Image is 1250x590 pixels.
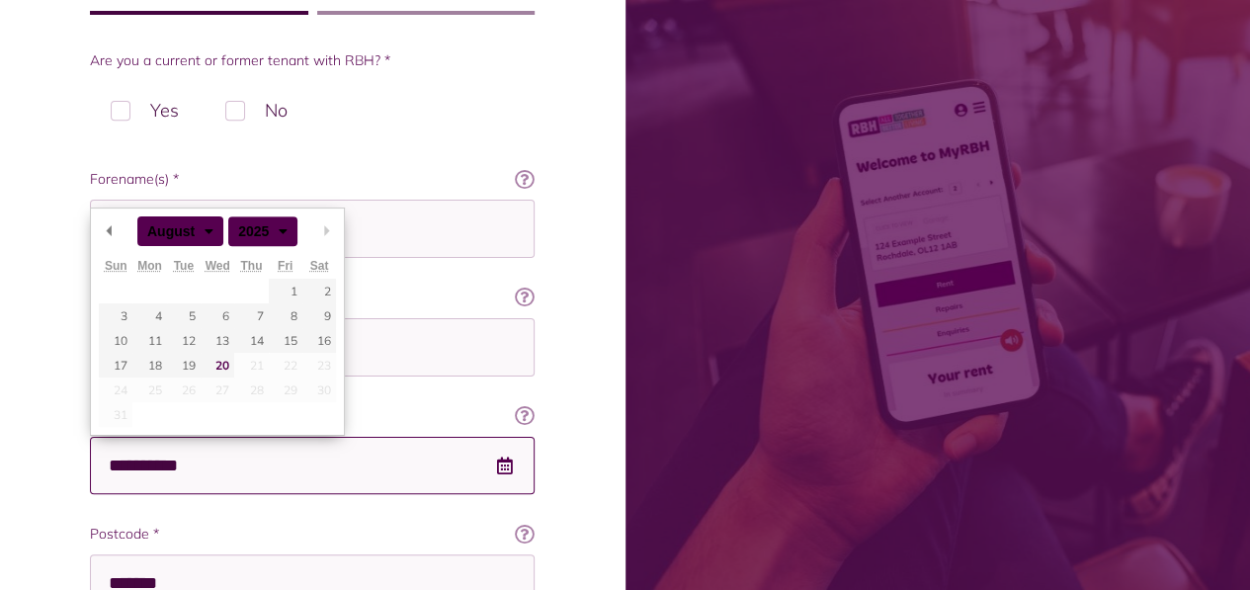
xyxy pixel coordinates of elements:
[234,303,268,328] button: 7
[302,279,336,303] button: 2
[310,259,329,273] abbr: Saturday
[99,216,119,246] button: Previous Month
[90,50,535,71] label: Are you a current or former tenant with RBH? *
[90,437,535,495] input: Use the arrow keys to pick a date
[132,303,166,328] button: 4
[99,353,132,378] button: 17
[99,303,132,328] button: 3
[90,169,535,190] label: Forename(s) *
[167,328,201,353] button: 12
[105,259,127,273] abbr: Sunday
[167,303,201,328] button: 5
[316,216,336,246] button: Next Month
[90,524,535,545] label: Postcode *
[234,328,268,353] button: 14
[302,328,336,353] button: 16
[269,279,302,303] button: 1
[132,328,166,353] button: 11
[201,353,234,378] button: 20
[137,216,223,246] div: August
[137,259,162,273] abbr: Monday
[174,259,194,273] abbr: Tuesday
[99,328,132,353] button: 10
[240,259,262,273] abbr: Thursday
[228,216,297,246] div: 2025
[278,259,292,273] abbr: Friday
[201,328,234,353] button: 13
[269,303,302,328] button: 8
[269,328,302,353] button: 15
[132,353,166,378] button: 18
[201,303,234,328] button: 6
[167,353,201,378] button: 19
[302,303,336,328] button: 9
[90,81,200,139] label: Yes
[206,259,230,273] abbr: Wednesday
[205,81,308,139] label: No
